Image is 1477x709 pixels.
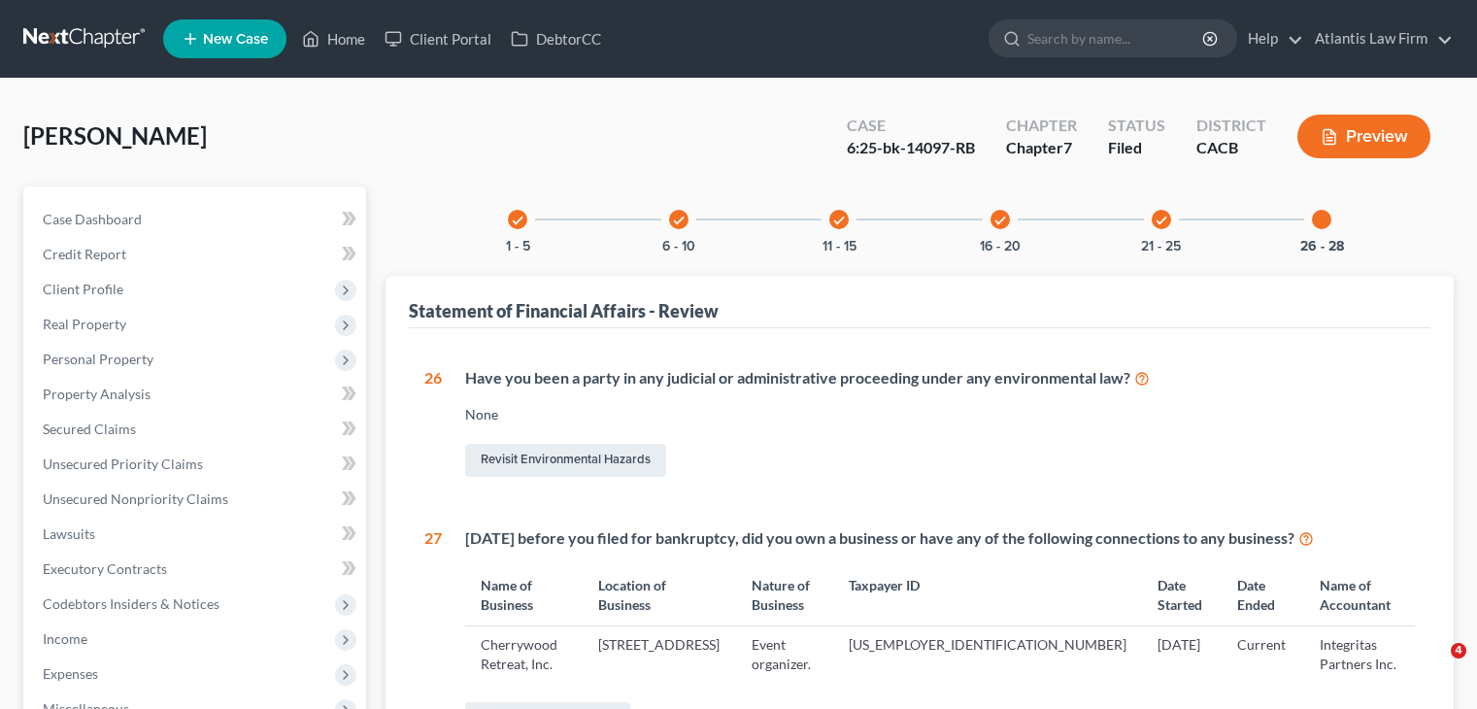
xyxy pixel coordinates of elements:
span: New Case [203,32,268,47]
th: Location of Business [583,564,735,625]
a: Unsecured Nonpriority Claims [27,482,366,517]
div: [DATE] before you filed for bankruptcy, did you own a business or have any of the following conne... [465,527,1415,550]
td: Current [1222,626,1304,683]
div: CACB [1196,137,1266,159]
i: check [993,214,1007,227]
th: Date Ended [1222,564,1304,625]
div: Filed [1108,137,1165,159]
span: Lawsuits [43,525,95,542]
div: 26 [424,367,442,481]
span: Unsecured Nonpriority Claims [43,490,228,507]
span: 7 [1063,138,1072,156]
button: 16 - 20 [980,240,1021,253]
i: check [832,214,846,227]
th: Taxpayer ID [833,564,1142,625]
div: 6:25-bk-14097-RB [847,137,975,159]
div: Status [1108,115,1165,137]
td: [STREET_ADDRESS] [583,626,735,683]
span: Secured Claims [43,421,136,437]
a: Secured Claims [27,412,366,447]
a: Revisit Environmental Hazards [465,444,666,477]
td: Event organizer. [736,626,833,683]
td: [US_EMPLOYER_IDENTIFICATION_NUMBER] [833,626,1142,683]
div: Case [847,115,975,137]
span: 4 [1451,643,1466,658]
th: Nature of Business [736,564,833,625]
div: Statement of Financial Affairs - Review [409,299,719,322]
button: 6 - 10 [662,240,695,253]
button: 26 - 28 [1300,240,1344,253]
div: Have you been a party in any judicial or administrative proceeding under any environmental law? [465,367,1415,389]
a: Client Portal [375,21,501,56]
div: Chapter [1006,115,1077,137]
span: Real Property [43,316,126,332]
iframe: Intercom live chat [1411,643,1458,690]
span: Income [43,630,87,647]
span: Case Dashboard [43,211,142,227]
i: check [1155,214,1168,227]
td: [DATE] [1142,626,1222,683]
button: 1 - 5 [506,240,530,253]
input: Search by name... [1027,20,1205,56]
div: District [1196,115,1266,137]
span: Unsecured Priority Claims [43,456,203,472]
span: Executory Contracts [43,560,167,577]
th: Date Started [1142,564,1222,625]
span: Credit Report [43,246,126,262]
a: Atlantis Law Firm [1305,21,1453,56]
a: Home [292,21,375,56]
i: check [672,214,686,227]
a: Property Analysis [27,377,366,412]
span: [PERSON_NAME] [23,121,207,150]
th: Name of Accountant [1304,564,1415,625]
a: Help [1238,21,1303,56]
span: Client Profile [43,281,123,297]
div: None [465,405,1415,424]
a: Lawsuits [27,517,366,552]
div: Chapter [1006,137,1077,159]
a: Executory Contracts [27,552,366,587]
span: Personal Property [43,351,153,367]
button: 21 - 25 [1141,240,1181,253]
a: Credit Report [27,237,366,272]
td: Cherrywood Retreat, Inc. [465,626,583,683]
span: Codebtors Insiders & Notices [43,595,219,612]
th: Name of Business [465,564,583,625]
button: 11 - 15 [822,240,856,253]
i: check [511,214,524,227]
a: Unsecured Priority Claims [27,447,366,482]
span: Expenses [43,665,98,682]
a: DebtorCC [501,21,611,56]
a: Case Dashboard [27,202,366,237]
span: Property Analysis [43,386,151,402]
button: Preview [1297,115,1430,158]
td: Integritas Partners Inc. [1304,626,1415,683]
